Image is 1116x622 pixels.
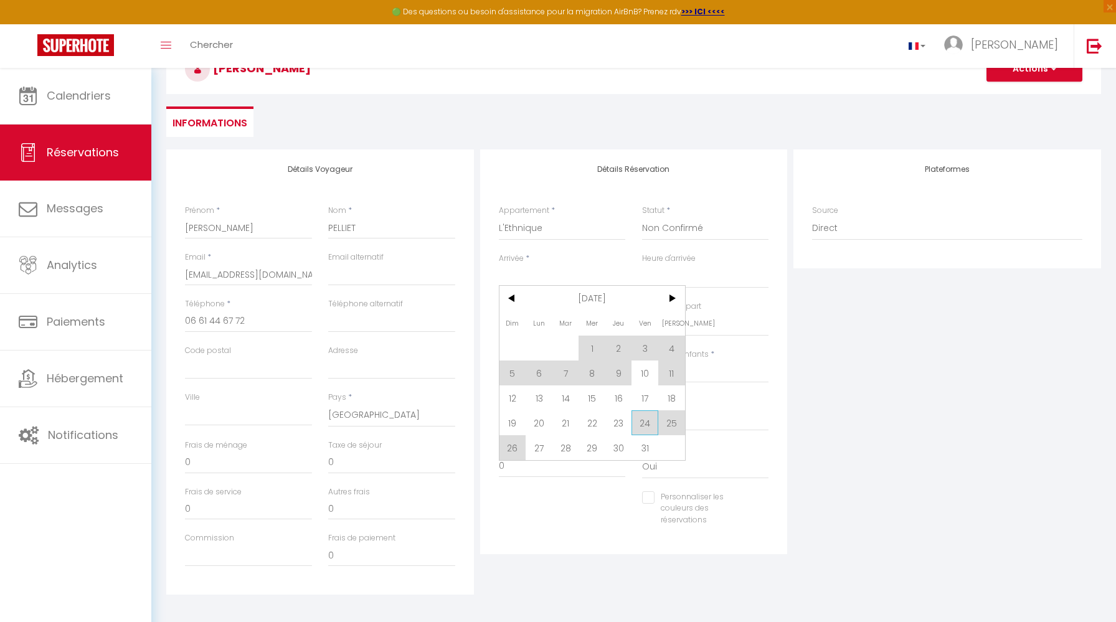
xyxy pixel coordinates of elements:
span: Mar [552,311,579,336]
a: ... [PERSON_NAME] [935,24,1074,68]
button: Actions [986,57,1082,82]
label: Frais de ménage [185,440,247,451]
label: Autres frais [328,486,370,498]
span: Analytics [47,257,97,273]
span: [PERSON_NAME] [971,37,1058,52]
span: 9 [605,360,632,385]
label: Taxe de séjour [328,440,382,451]
span: Calendriers [47,88,111,103]
label: Arrivée [499,253,524,265]
span: Notifications [48,427,118,443]
span: 1 [579,336,605,360]
span: > [658,286,685,311]
span: Mer [579,311,605,336]
span: 29 [579,435,605,460]
span: Ven [631,311,658,336]
label: Frais de paiement [328,532,395,544]
span: 14 [552,385,579,410]
label: Adresse [328,345,358,357]
a: >>> ICI <<<< [681,6,725,17]
label: Commission [185,532,234,544]
span: 27 [526,435,552,460]
span: [PERSON_NAME] [658,311,685,336]
span: Jeu [605,311,632,336]
span: [DATE] [526,286,658,311]
span: Paiements [47,314,105,329]
span: 11 [658,360,685,385]
label: Email [185,252,206,263]
span: 22 [579,410,605,435]
label: Code postal [185,345,231,357]
span: Réservations [47,144,119,160]
span: 15 [579,385,605,410]
span: [PERSON_NAME] [185,60,311,76]
span: 7 [552,360,579,385]
span: 18 [658,385,685,410]
span: 10 [631,360,658,385]
span: Chercher [190,38,233,51]
h4: Détails Réservation [499,165,769,174]
h4: Plateformes [812,165,1082,174]
h4: Détails Voyageur [185,165,455,174]
label: Téléphone [185,298,225,310]
label: Prénom [185,205,214,217]
span: 4 [658,336,685,360]
span: < [499,286,526,311]
span: Hébergement [47,370,123,386]
label: Frais de service [185,486,242,498]
label: Nom [328,205,346,217]
span: 6 [526,360,552,385]
span: 26 [499,435,526,460]
span: 24 [631,410,658,435]
li: Informations [166,106,253,137]
label: Téléphone alternatif [328,298,403,310]
span: 3 [631,336,658,360]
label: Email alternatif [328,252,384,263]
label: Heure d'arrivée [642,253,696,265]
span: 5 [499,360,526,385]
img: Super Booking [37,34,114,56]
span: 19 [499,410,526,435]
span: 13 [526,385,552,410]
label: Appartement [499,205,549,217]
span: 16 [605,385,632,410]
label: Statut [642,205,664,217]
span: 25 [658,410,685,435]
span: 31 [631,435,658,460]
span: Messages [47,200,103,216]
span: 23 [605,410,632,435]
span: 17 [631,385,658,410]
label: Source [812,205,838,217]
span: 2 [605,336,632,360]
label: Personnaliser les couleurs des réservations [655,491,754,527]
label: Ville [185,392,200,403]
img: logout [1087,38,1102,54]
span: 21 [552,410,579,435]
span: 12 [499,385,526,410]
span: Dim [499,311,526,336]
a: Chercher [181,24,242,68]
span: 8 [579,360,605,385]
span: 20 [526,410,552,435]
span: 28 [552,435,579,460]
img: ... [944,35,963,54]
label: Pays [328,392,346,403]
span: Lun [526,311,552,336]
span: 30 [605,435,632,460]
